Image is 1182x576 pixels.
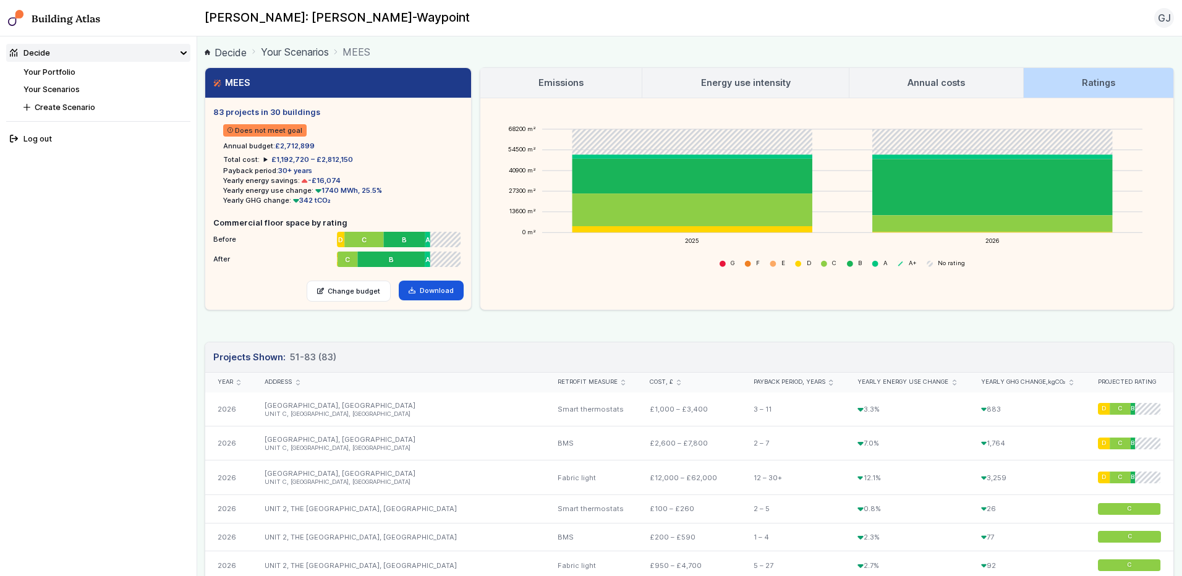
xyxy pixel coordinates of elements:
span: Year [218,378,233,386]
tspan: ⬤ [872,260,878,267]
div: 3.3% [846,392,969,426]
span: 30+ years [278,166,312,175]
span: C [1118,405,1123,413]
span: B [1131,473,1135,481]
div: 2026 [205,460,253,494]
h3: Annual costs [908,76,965,90]
li: UNIT C, [GEOGRAPHIC_DATA], [GEOGRAPHIC_DATA] [265,478,534,486]
div: 2026 [205,426,253,460]
h2: [PERSON_NAME]: [PERSON_NAME]-Waypoint [205,10,470,26]
div: 2026 [205,523,253,551]
a: UNIT 2, THE [GEOGRAPHIC_DATA], [GEOGRAPHIC_DATA] [265,504,457,513]
div: 2026 [205,494,253,523]
div: Decide [10,47,50,59]
div: £12,000 – £62,000 [637,460,741,494]
tspan: ⬤ [745,260,752,267]
span: D [337,254,338,264]
div: 2 – 7 [742,426,846,460]
div: 7.0% [846,426,969,460]
a: [GEOGRAPHIC_DATA], [GEOGRAPHIC_DATA] UNIT C, [GEOGRAPHIC_DATA], [GEOGRAPHIC_DATA] [265,469,534,486]
span: Address [265,378,292,386]
tspan: A [883,260,888,266]
a: Change budget [307,281,391,302]
div: Smart thermostats [545,392,637,426]
a: [GEOGRAPHIC_DATA], [GEOGRAPHIC_DATA] UNIT C, [GEOGRAPHIC_DATA], [GEOGRAPHIC_DATA] [265,435,534,452]
h5: Commercial floor space by rating [213,217,463,229]
li: After [213,249,463,265]
tspan: ⬤ [927,260,933,267]
span: D [1102,473,1106,481]
div: 2026 [205,392,253,426]
tspan: ⬤ [770,260,776,267]
span: C [346,254,351,264]
img: main-0bbd2752.svg [8,10,24,26]
span: Cost, £ [650,378,673,386]
div: 3,259 [969,460,1086,494]
text: 2026 [985,238,1000,245]
a: Decide [205,45,247,60]
a: Your Scenarios [261,44,329,59]
span: D [338,234,343,244]
h3: Emissions [538,76,584,90]
span: kgCO₂ [1048,378,1066,385]
div: 1 – 4 [742,523,846,551]
a: Ratings [1024,68,1173,98]
tspan: E [781,260,785,266]
text: 2025 [685,238,699,245]
div: £2,600 – £7,800 [637,426,741,460]
button: Log out [6,130,190,148]
span: B [1131,439,1135,447]
a: Your Scenarios [23,85,80,94]
div: 0.8% [846,494,969,523]
span: GJ [1158,11,1171,25]
tspan: G [731,260,735,266]
span: C [1118,473,1123,481]
button: GJ [1154,8,1174,28]
tspan: ⬤ [847,260,854,267]
text: 13600 m² [509,208,536,215]
div: 77 [969,523,1086,551]
span: C [1127,505,1131,513]
span: 1740 MWh, 25.5% [313,186,382,195]
tspan: ⬤ [720,260,726,267]
span: Retrofit measure [558,378,618,386]
tspan: A+ [909,260,917,266]
li: Yearly energy savings: [223,176,463,185]
div: Fabric light [545,460,637,494]
span: C [362,234,367,244]
tspan: ⬤ [897,260,904,267]
span: A [427,254,432,264]
div: 1,764 [969,426,1086,460]
div: 2 – 5 [742,494,846,523]
li: Before [213,229,463,245]
text: 54500 m² [508,146,536,153]
button: Create Scenario [20,98,190,116]
tspan: D [807,260,811,266]
span: B [404,234,409,244]
h3: Ratings [1082,76,1115,90]
span: MEES [342,44,370,59]
div: £200 – £590 [637,523,741,551]
span: C [1127,533,1131,541]
span: Does not meet goal [223,124,307,136]
h5: 83 projects in 30 buildings [213,106,463,118]
div: BMS [545,523,637,551]
tspan: C [833,260,837,266]
div: £1,000 – £3,400 [637,392,741,426]
div: £100 – £260 [637,494,741,523]
span: D [1102,439,1106,447]
a: Annual costs [849,68,1023,98]
div: 26 [969,494,1086,523]
summary: Decide [6,44,190,62]
span: B [390,254,395,264]
h6: Total cost: [223,155,260,164]
span: A [427,234,432,244]
a: UNIT 2, THE [GEOGRAPHIC_DATA], [GEOGRAPHIC_DATA] [265,561,457,570]
li: Yearly energy use change: [223,185,463,195]
tspan: ⬤ [795,260,802,267]
text: 68200 m² [509,125,536,132]
span: -£16,074 [300,176,341,185]
a: [GEOGRAPHIC_DATA], [GEOGRAPHIC_DATA] UNIT C, [GEOGRAPHIC_DATA], [GEOGRAPHIC_DATA] [265,401,534,418]
a: Emissions [480,68,642,98]
span: D [1102,405,1106,413]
